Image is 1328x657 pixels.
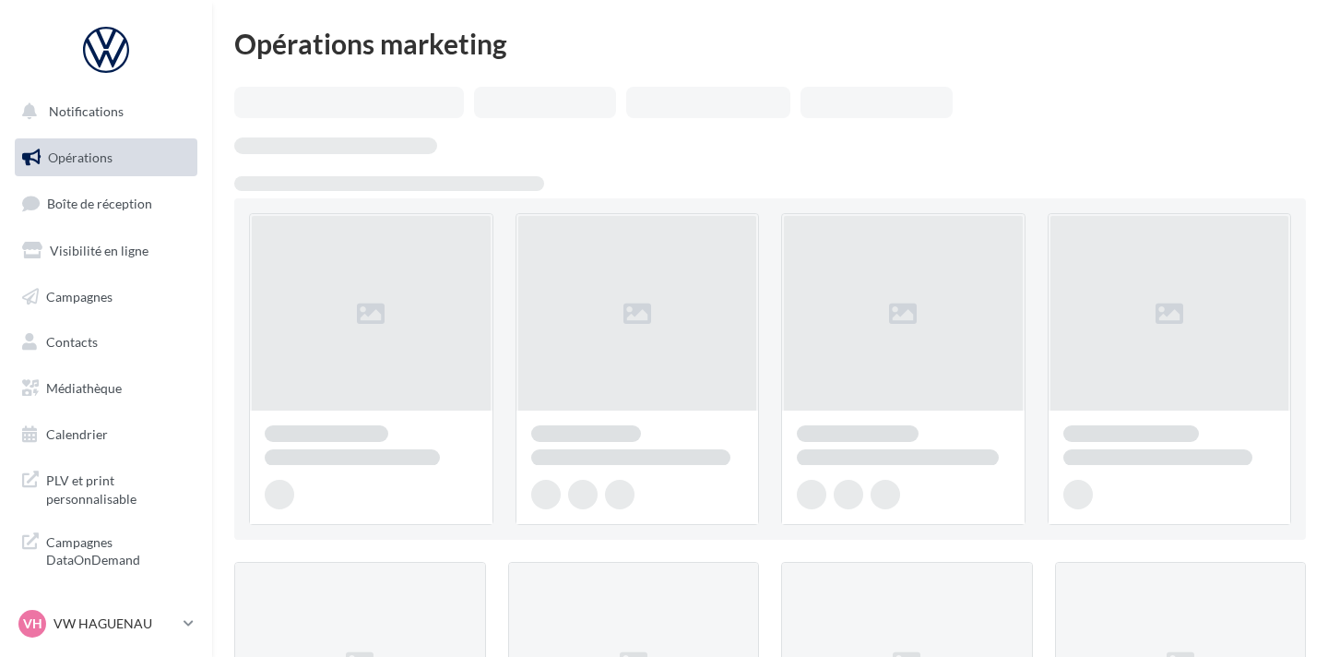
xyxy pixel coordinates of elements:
[11,278,201,317] a: Campagnes
[49,103,124,119] span: Notifications
[48,149,113,165] span: Opérations
[11,522,201,577] a: Campagnes DataOnDemand
[46,468,190,508] span: PLV et print personnalisable
[46,334,98,350] span: Contacts
[11,323,201,362] a: Contacts
[46,426,108,442] span: Calendrier
[11,460,201,515] a: PLV et print personnalisable
[11,369,201,408] a: Médiathèque
[23,615,42,633] span: VH
[46,530,190,569] span: Campagnes DataOnDemand
[11,138,201,177] a: Opérations
[11,92,194,131] button: Notifications
[46,288,113,304] span: Campagnes
[46,380,122,396] span: Médiathèque
[234,30,1306,57] div: Opérations marketing
[15,606,197,641] a: VH VW HAGUENAU
[11,415,201,454] a: Calendrier
[53,615,176,633] p: VW HAGUENAU
[11,232,201,270] a: Visibilité en ligne
[11,184,201,223] a: Boîte de réception
[47,196,152,211] span: Boîte de réception
[50,243,148,258] span: Visibilité en ligne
